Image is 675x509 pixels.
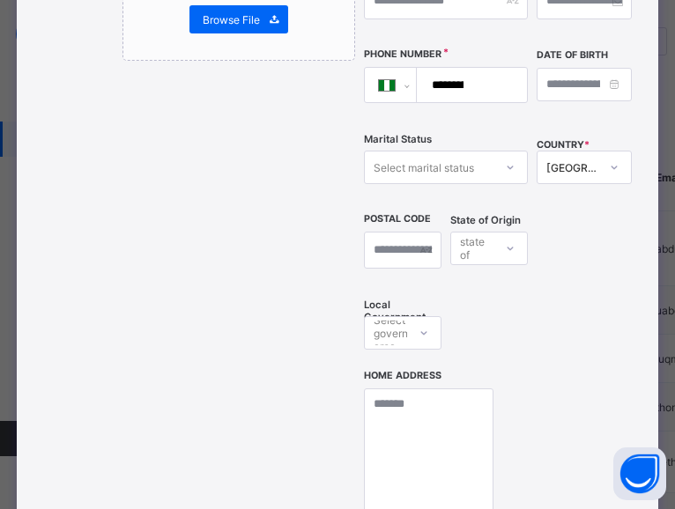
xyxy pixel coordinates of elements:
[374,316,433,350] div: Select local government area
[460,232,492,265] div: Select state of origin
[546,161,599,174] div: [GEOGRAPHIC_DATA]
[364,133,432,145] span: Marital Status
[364,370,441,381] label: Home Address
[537,49,608,61] label: Date of Birth
[613,447,666,500] button: Open asap
[537,139,590,151] span: COUNTRY
[374,151,474,184] div: Select marital status
[364,299,441,336] span: Local Government Area
[364,48,441,60] label: Phone Number
[450,214,521,226] span: State of Origin
[203,13,260,26] span: Browse File
[364,213,431,225] label: Postal Code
